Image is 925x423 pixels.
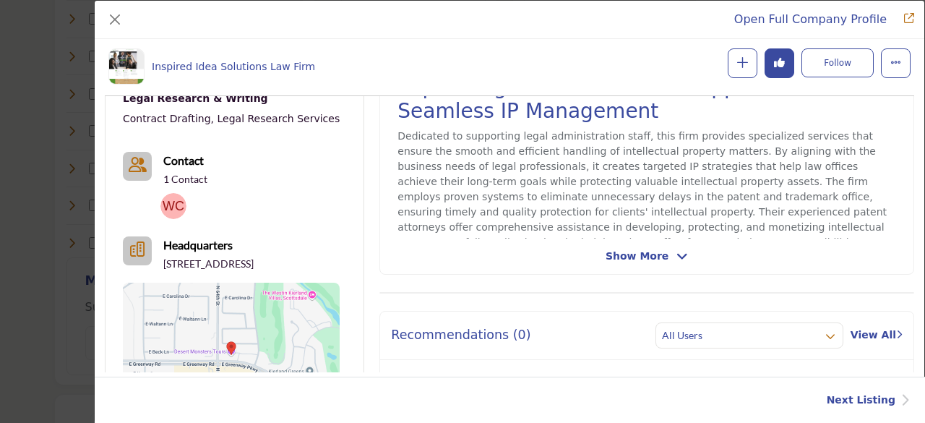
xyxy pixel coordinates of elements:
a: Legal Research & Writing [123,89,340,108]
a: Contact [163,152,204,169]
a: 1 Contact [163,172,207,187]
h2: Expert Legal Administration Support for Seamless IP Management [397,75,896,124]
h2: Recommendations (0) [391,328,530,343]
img: Wayne C. [160,193,186,219]
button: Follow [801,48,874,77]
h3: All Users [662,328,702,343]
a: Next Listing [827,393,910,408]
a: Redirect to inspired-idea-solutions-law-firm [734,12,887,26]
button: Headquarter icon [123,236,152,265]
img: inspired-idea-solutions-law-firm logo [108,48,145,85]
a: Contract Drafting, [123,113,214,124]
b: Headquarters [163,236,233,254]
button: Contact-Employee Icon [123,152,152,181]
a: Link of redirect to contact page [123,152,152,181]
div: Assisting with legal research and document drafting [123,89,340,108]
p: [STREET_ADDRESS] [163,257,254,271]
button: More Options [881,48,911,78]
span: Show More [606,249,668,264]
a: Legal Research Services [218,113,340,124]
b: Contact [163,153,204,167]
p: Dedicated to supporting legal administration staff, this firm provides specialized services that ... [397,129,896,265]
button: All Users [655,322,843,349]
button: Close [105,9,125,30]
a: Redirect to inspired-idea-solutions-law-firm [894,11,914,28]
a: View All [851,328,903,343]
h1: Inspired Idea Solutions Law Firm [152,61,315,73]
